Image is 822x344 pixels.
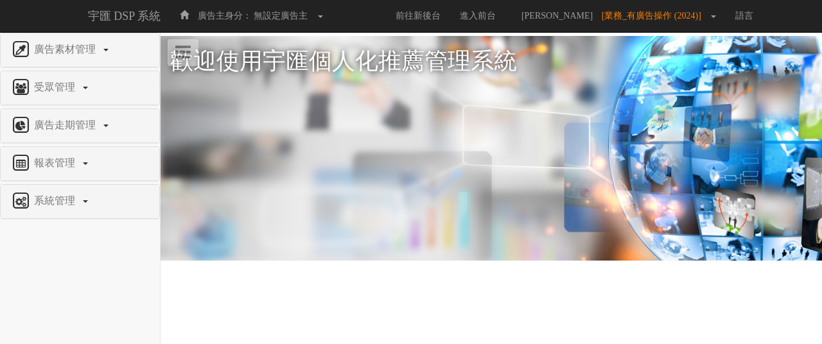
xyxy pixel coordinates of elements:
[10,153,150,174] a: 報表管理
[515,11,599,21] span: [PERSON_NAME]
[31,195,82,206] span: 系統管理
[254,11,308,21] span: 無設定廣告主
[198,11,252,21] span: 廣告主身分：
[31,119,102,130] span: 廣告走期管理
[10,116,150,136] a: 廣告走期管理
[10,40,150,60] a: 廣告素材管理
[31,157,82,168] span: 報表管理
[602,11,708,21] span: [業務_有廣告操作 (2024)]
[31,44,102,55] span: 廣告素材管理
[31,82,82,92] span: 受眾管理
[10,191,150,212] a: 系統管理
[10,78,150,98] a: 受眾管理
